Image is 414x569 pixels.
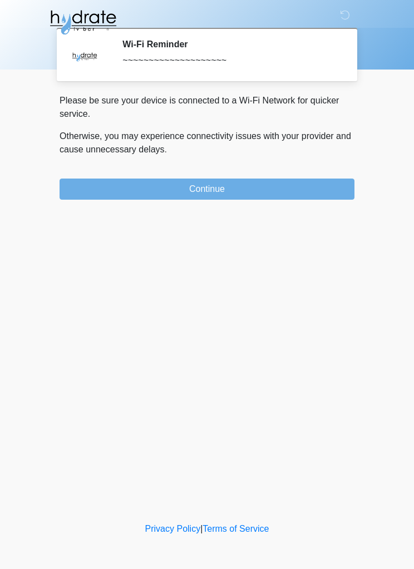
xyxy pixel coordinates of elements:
img: Agent Avatar [68,39,101,72]
p: Please be sure your device is connected to a Wi-Fi Network for quicker service. [60,94,354,121]
div: ~~~~~~~~~~~~~~~~~~~~ [122,54,338,67]
a: Privacy Policy [145,524,201,533]
button: Continue [60,179,354,200]
p: Otherwise, you may experience connectivity issues with your provider and cause unnecessary delays [60,130,354,156]
a: | [200,524,203,533]
img: Hydrate IV Bar - Glendale Logo [48,8,117,36]
a: Terms of Service [203,524,269,533]
span: . [165,145,167,154]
